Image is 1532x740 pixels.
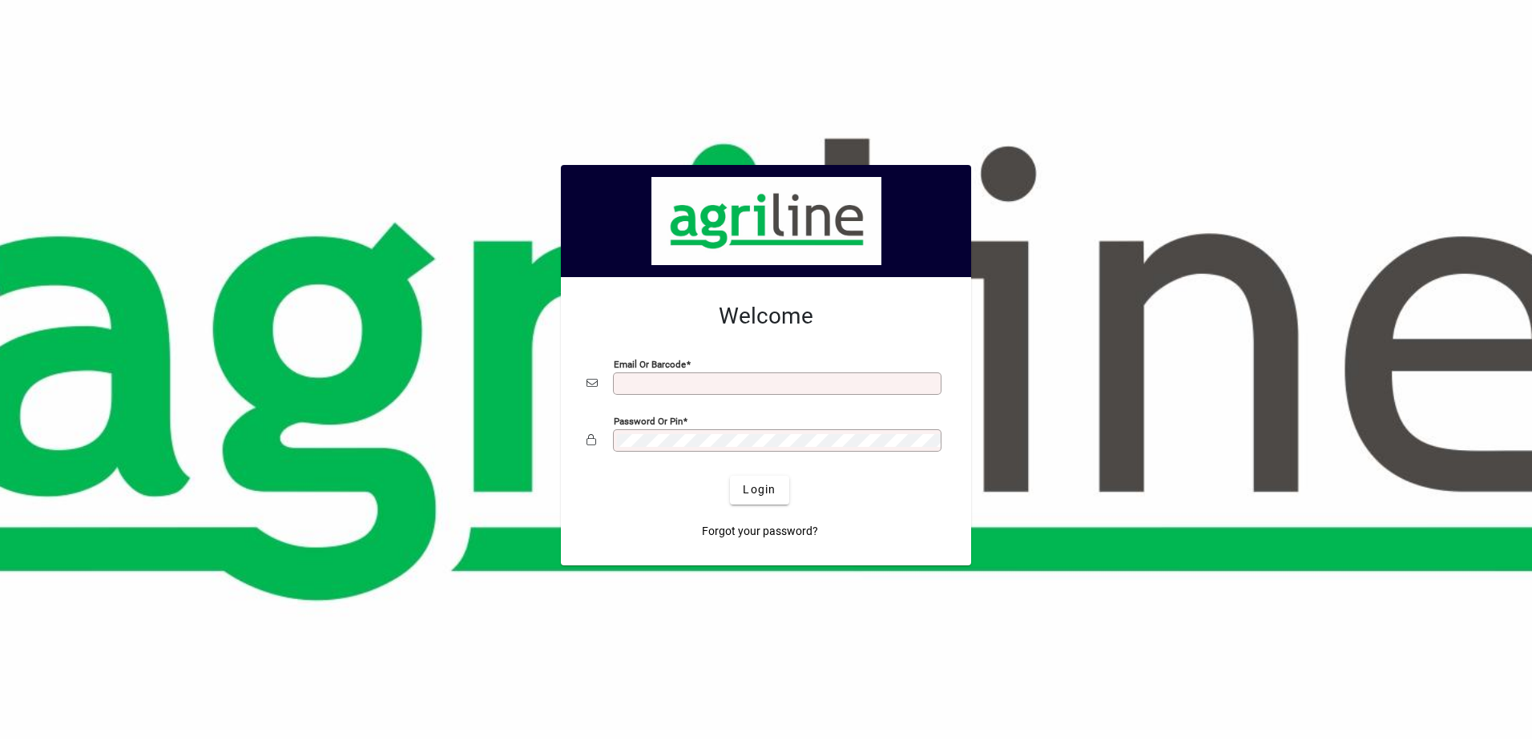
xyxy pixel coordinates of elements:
[702,523,818,540] span: Forgot your password?
[587,303,945,330] h2: Welcome
[614,358,686,369] mat-label: Email or Barcode
[743,481,776,498] span: Login
[730,476,788,505] button: Login
[695,517,824,546] a: Forgot your password?
[614,415,683,426] mat-label: Password or Pin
